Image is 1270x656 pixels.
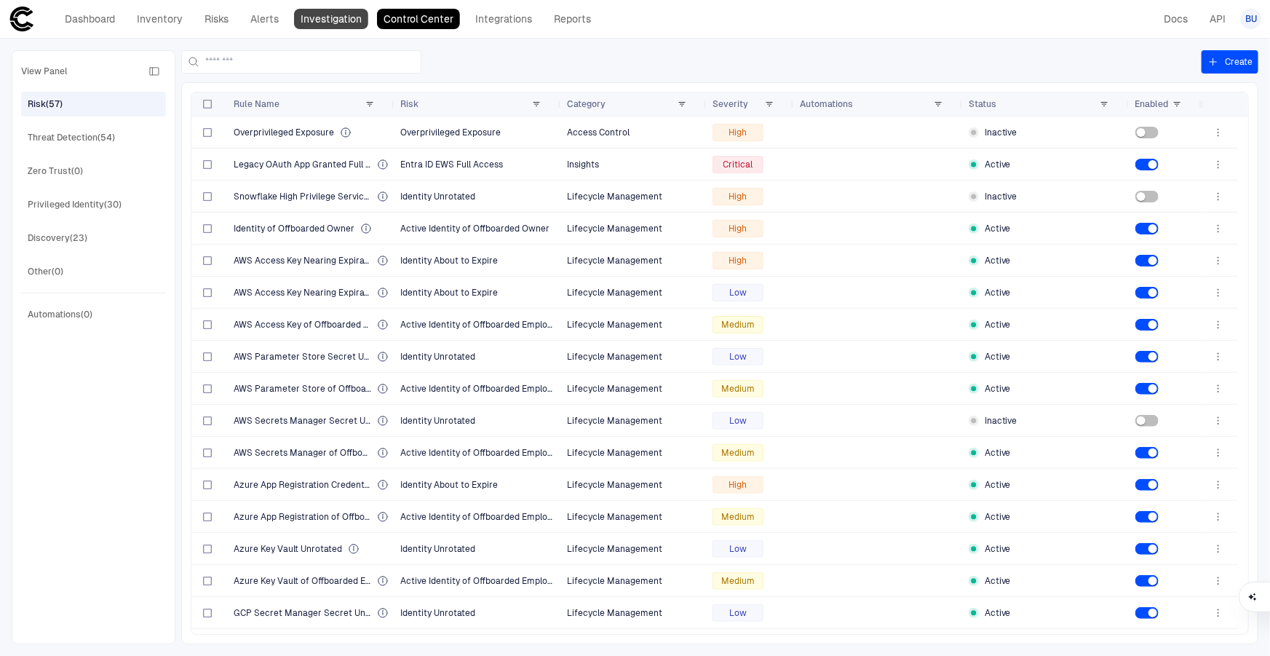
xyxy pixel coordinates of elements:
span: Active [985,351,1011,363]
span: Azure App Registration of Offboarded Employee [234,511,371,523]
span: Active [985,255,1011,266]
span: Enabled [1135,98,1169,110]
a: Investigation [294,9,368,29]
span: Active Identity of Offboarded Owner [400,224,549,234]
span: Risk [400,98,418,110]
span: Medium [721,383,755,395]
div: Identity has exceeded the recommended rotation timeframe [348,543,360,555]
div: An active identity of an owner who has been offboarded from the organization, posing a potential ... [360,223,372,234]
div: Other (0) [28,265,63,278]
a: API [1203,9,1232,29]
span: Lifecycle Management [567,320,662,330]
span: Active [985,575,1011,587]
span: Snowflake High Privilege Service Account Unrotated Password [234,191,371,202]
span: High [729,479,747,491]
span: Medium [721,319,755,331]
div: An active identity of an employee who has been offboarded from the organization, posing a potenti... [377,319,389,331]
span: AWS Parameter Store Secret Unrotated [234,351,371,363]
span: Identity About to Expire [400,256,498,266]
span: Lifecycle Management [567,576,662,586]
button: Create [1202,50,1258,74]
span: Overprivileged Exposure [400,127,501,138]
span: Low [729,415,747,427]
span: Azure App Registration Credentials About to Expire [234,479,371,491]
span: Rule Name [234,98,279,110]
span: Low [729,351,747,363]
span: AWS Access Key Nearing Expiration (Stale) [234,287,371,299]
span: High [729,191,747,202]
span: AWS Access Key Nearing Expiration (In Use) [234,255,371,266]
span: Identity Unrotated [400,608,475,618]
span: Low [729,543,747,555]
span: Lifecycle Management [567,608,662,618]
span: High [729,223,747,234]
span: Lifecycle Management [567,416,662,426]
span: Lifecycle Management [567,448,662,458]
span: AWS Access Key of Offboarded Employee [234,319,371,331]
span: GCP Secret Manager Secret Unrotated [234,607,371,619]
div: App credentials are nearing their expiration date and will become inactive shortly [377,479,389,491]
span: Overprivileged Exposure [234,127,334,138]
a: Risks [198,9,235,29]
span: Lifecycle Management [567,384,662,394]
span: Active Identity of Offboarded Employee [400,384,562,394]
span: Active [985,607,1011,619]
span: Active Identity of Offboarded Employee [400,512,562,522]
span: AWS Secrets Manager Secret Unrotated [234,415,371,427]
span: Active Identity of Offboarded Employee [400,320,562,330]
span: Identity Unrotated [400,544,475,554]
div: Zero Trust (0) [28,165,83,178]
div: Privileged Identity (30) [28,198,122,211]
div: Risk (57) [28,98,63,111]
span: Lifecycle Management [567,288,662,298]
div: The identity holds unused permissions, unnecessarily expanding its attack surface and violating l... [340,127,352,138]
div: Identity has exceeded the recommended rotation timeframe [377,191,389,202]
div: Discovery (23) [28,232,87,245]
div: Threat Detection (54) [28,131,115,144]
span: Lifecycle Management [567,224,662,234]
span: Active [985,447,1011,459]
span: Identity About to Expire [400,288,498,298]
span: Active [985,543,1011,555]
span: AWS Secrets Manager of Offboarded Employee [234,447,371,459]
span: High [729,255,747,266]
span: Entra ID EWS Full Access [400,159,503,170]
a: Dashboard [58,9,122,29]
span: AWS Parameter Store of Offboarded Employee [234,383,371,395]
span: Critical [723,159,753,170]
span: High [729,127,747,138]
span: BU [1245,13,1257,25]
div: An active identity of an employee who has been offboarded from the organization, posing a potenti... [377,575,389,587]
div: Identity has exceeded the recommended rotation timeframe [377,351,389,363]
span: Inactive [985,127,1017,138]
span: Identity Unrotated [400,191,475,202]
div: Automations (0) [28,308,92,321]
span: Active [985,511,1011,523]
div: The identity is approaching its expiration date and will soon become inactive, potentially disrup... [377,287,389,299]
div: Identity has exceeded the recommended rotation timeframe [377,415,389,427]
a: Integrations [469,9,539,29]
span: View Panel [21,66,68,77]
span: Identity About to Expire [400,480,498,490]
div: An active identity of an employee who has been offboarded from the organization, posing a potenti... [377,447,389,459]
span: Active [985,319,1011,331]
span: Active [985,479,1011,491]
span: Active [985,287,1011,299]
a: Docs [1157,9,1194,29]
span: Inactive [985,415,1017,427]
span: Automations [800,98,853,110]
div: The identity is approaching its expiration date and will soon become inactive, potentially disrup... [377,255,389,266]
span: Category [567,98,606,110]
span: Active [985,223,1011,234]
span: Severity [713,98,748,110]
span: Inactive [985,191,1017,202]
span: Legacy OAuth App Granted Full Mailbox Access via EWS [234,159,371,170]
div: An active identity of an employee who has been offboarded from the organization, posing a potenti... [377,383,389,395]
span: Medium [721,511,755,523]
div: An active identity of an employee who has been offboarded from the organization, posing a potenti... [377,511,389,523]
span: Lifecycle Management [567,256,662,266]
span: Low [729,607,747,619]
span: Active [985,159,1011,170]
span: Azure Key Vault Unrotated [234,543,342,555]
span: Lifecycle Management [567,544,662,554]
